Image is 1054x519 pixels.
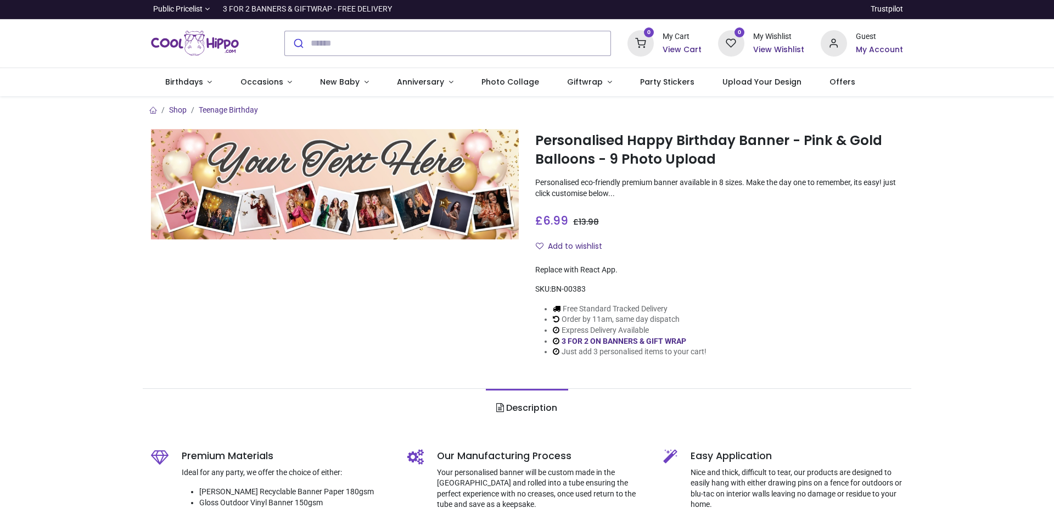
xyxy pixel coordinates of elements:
[151,68,226,97] a: Birthdays
[285,31,311,55] button: Submit
[199,105,258,114] a: Teenage Birthday
[856,31,903,42] div: Guest
[437,467,647,510] p: Your personalised banner will be custom made in the [GEOGRAPHIC_DATA] and rolled into a tube ensu...
[553,347,707,358] li: Just add 3 personalised items to your cart!
[644,27,654,38] sup: 0
[753,44,804,55] a: View Wishlist
[199,487,391,498] li: [PERSON_NAME] Recyclable Banner Paper 180gsm
[226,68,306,97] a: Occasions
[383,68,467,97] a: Anniversary
[437,449,647,463] h5: Our Manufacturing Process
[553,304,707,315] li: Free Standard Tracked Delivery
[481,76,539,87] span: Photo Collage
[579,216,599,227] span: 13.98
[535,265,903,276] div: Replace with React App.
[535,131,903,169] h1: Personalised Happy Birthday Banner - Pink & Gold Balloons - 9 Photo Upload
[306,68,383,97] a: New Baby
[735,27,745,38] sup: 0
[553,68,626,97] a: Giftwrap
[551,284,586,293] span: BN-00383
[165,76,203,87] span: Birthdays
[151,28,239,59] img: Cool Hippo
[199,498,391,509] li: Gloss Outdoor Vinyl Banner 150gsm
[151,28,239,59] a: Logo of Cool Hippo
[535,237,612,256] button: Add to wishlistAdd to wishlist
[640,76,694,87] span: Party Stickers
[663,31,702,42] div: My Cart
[856,44,903,55] a: My Account
[153,4,203,15] span: Public Pricelist
[543,213,568,228] span: 6.99
[535,213,568,228] span: £
[182,449,391,463] h5: Premium Materials
[535,284,903,295] div: SKU:
[553,314,707,325] li: Order by 11am, same day dispatch
[562,337,686,345] a: 3 FOR 2 ON BANNERS & GIFT WRAP
[320,76,360,87] span: New Baby
[151,129,519,239] img: Personalised Happy Birthday Banner - Pink & Gold Balloons - 9 Photo Upload
[536,242,543,250] i: Add to wishlist
[691,449,903,463] h5: Easy Application
[829,76,855,87] span: Offers
[871,4,903,15] a: Trustpilot
[486,389,568,427] a: Description
[718,38,744,47] a: 0
[397,76,444,87] span: Anniversary
[240,76,283,87] span: Occasions
[722,76,801,87] span: Upload Your Design
[627,38,654,47] a: 0
[691,467,903,510] p: Nice and thick, difficult to tear, our products are designed to easily hang with either drawing p...
[567,76,603,87] span: Giftwrap
[535,177,903,199] p: Personalised eco-friendly premium banner available in 8 sizes. Make the day one to remember, its ...
[169,105,187,114] a: Shop
[753,31,804,42] div: My Wishlist
[182,467,391,478] p: Ideal for any party, we offer the choice of either:
[223,4,392,15] div: 3 FOR 2 BANNERS & GIFTWRAP - FREE DELIVERY
[663,44,702,55] a: View Cart
[573,216,599,227] span: £
[151,4,210,15] a: Public Pricelist
[553,325,707,336] li: Express Delivery Available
